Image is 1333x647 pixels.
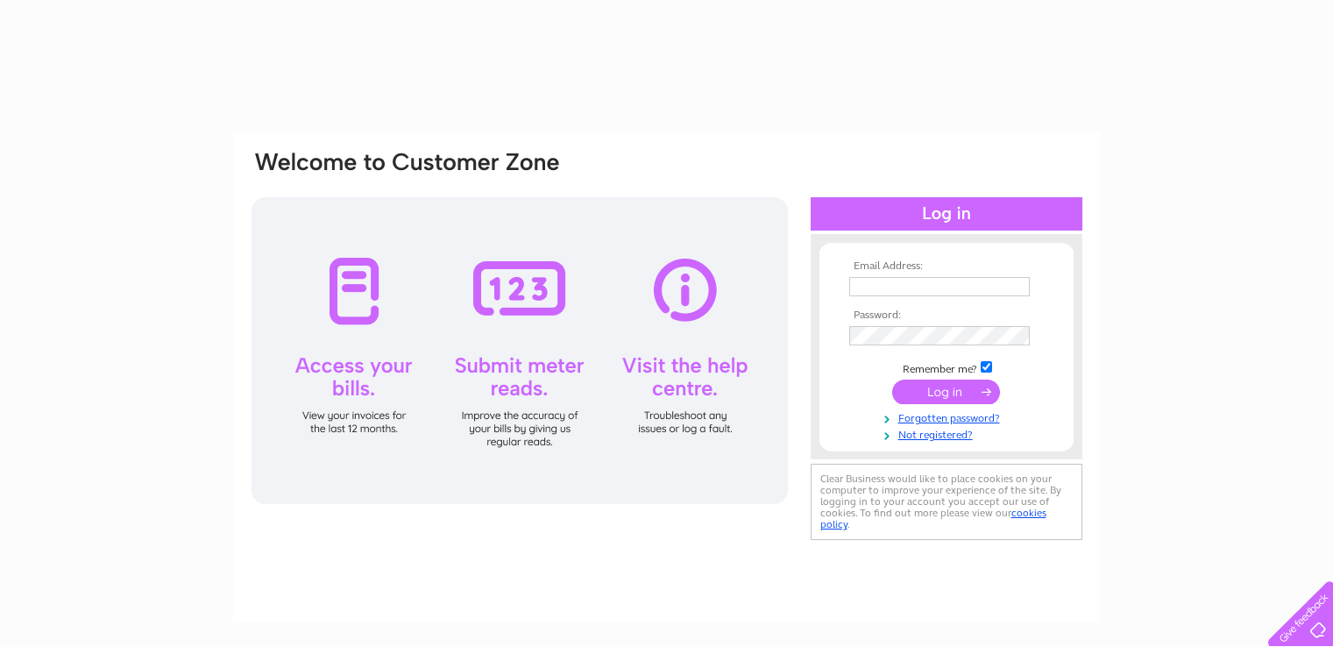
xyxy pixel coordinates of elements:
th: Email Address: [845,260,1048,273]
div: Clear Business would like to place cookies on your computer to improve your experience of the sit... [811,464,1082,540]
td: Remember me? [845,359,1048,376]
th: Password: [845,309,1048,322]
a: cookies policy [820,507,1046,530]
a: Not registered? [849,425,1048,442]
input: Submit [892,380,1000,404]
a: Forgotten password? [849,409,1048,425]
